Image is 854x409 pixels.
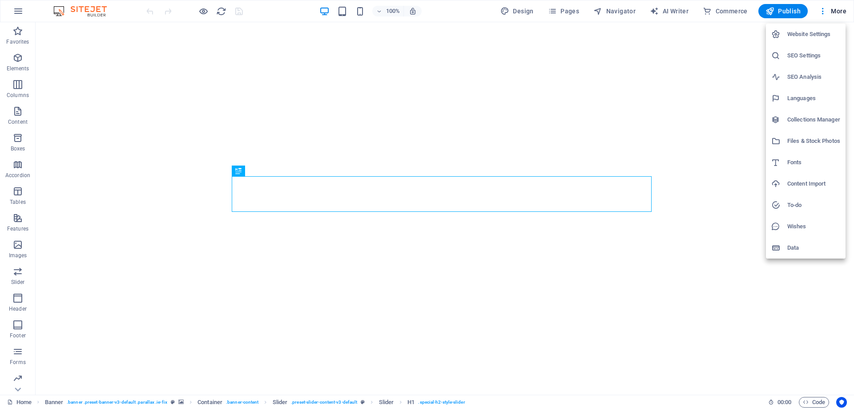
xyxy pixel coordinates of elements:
[787,136,840,146] h6: Files & Stock Photos
[787,200,840,211] h6: To-do
[787,72,840,82] h6: SEO Analysis
[787,221,840,232] h6: Wishes
[787,157,840,168] h6: Fonts
[787,93,840,104] h6: Languages
[787,114,840,125] h6: Collections Manager
[787,178,840,189] h6: Content Import
[787,29,840,40] h6: Website Settings
[787,243,840,253] h6: Data
[787,50,840,61] h6: SEO Settings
